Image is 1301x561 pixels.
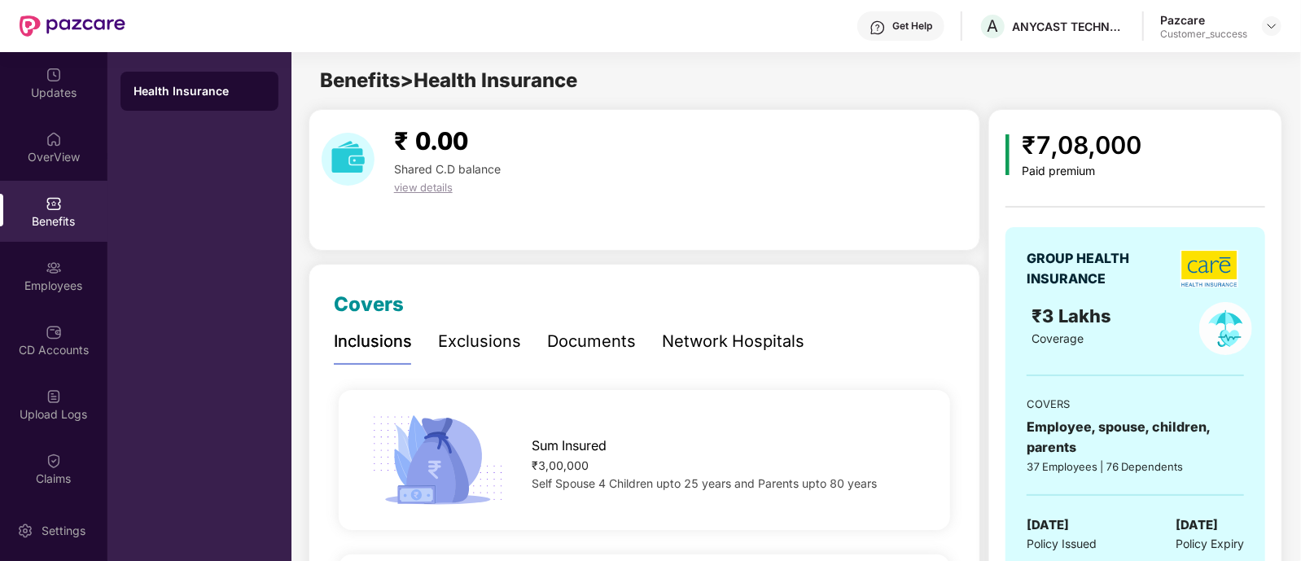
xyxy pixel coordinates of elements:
[394,162,501,176] span: Shared C.D balance
[870,20,886,36] img: svg+xml;base64,PHN2ZyBpZD0iSGVscC0zMngzMiIgeG1sbnM9Imh0dHA6Ly93d3cudzMub3JnLzIwMDAvc3ZnIiB3aWR0aD...
[438,329,521,354] div: Exclusions
[1160,12,1247,28] div: Pazcare
[532,436,607,456] span: Sum Insured
[1027,248,1169,289] div: GROUP HEALTH INSURANCE
[1027,458,1244,475] div: 37 Employees | 76 Dependents
[532,476,878,490] span: Self Spouse 4 Children upto 25 years and Parents upto 80 years
[334,292,404,316] span: Covers
[46,324,62,340] img: svg+xml;base64,PHN2ZyBpZD0iQ0RfQWNjb3VudHMiIGRhdGEtbmFtZT0iQ0QgQWNjb3VudHMiIHhtbG5zPSJodHRwOi8vd3...
[1023,164,1142,178] div: Paid premium
[1181,250,1238,287] img: insurerLogo
[394,181,453,194] span: view details
[1005,134,1010,175] img: icon
[1027,396,1244,412] div: COVERS
[1027,515,1069,535] span: [DATE]
[547,329,636,354] div: Documents
[892,20,932,33] div: Get Help
[1023,126,1142,164] div: ₹7,08,000
[320,68,577,92] span: Benefits > Health Insurance
[46,131,62,147] img: svg+xml;base64,PHN2ZyBpZD0iSG9tZSIgeG1sbnM9Imh0dHA6Ly93d3cudzMub3JnLzIwMDAvc3ZnIiB3aWR0aD0iMjAiIG...
[17,523,33,539] img: svg+xml;base64,PHN2ZyBpZD0iU2V0dGluZy0yMHgyMCIgeG1sbnM9Imh0dHA6Ly93d3cudzMub3JnLzIwMDAvc3ZnIiB3aW...
[46,453,62,469] img: svg+xml;base64,PHN2ZyBpZD0iQ2xhaW0iIHhtbG5zPSJodHRwOi8vd3d3LnczLm9yZy8yMDAwL3N2ZyIgd2lkdGg9IjIwIi...
[366,410,510,510] img: icon
[1199,302,1252,355] img: policyIcon
[532,457,923,475] div: ₹3,00,000
[1027,535,1097,553] span: Policy Issued
[46,260,62,276] img: svg+xml;base64,PHN2ZyBpZD0iRW1wbG95ZWVzIiB4bWxucz0iaHR0cDovL3d3dy53My5vcmcvMjAwMC9zdmciIHdpZHRoPS...
[662,329,804,354] div: Network Hospitals
[1265,20,1278,33] img: svg+xml;base64,PHN2ZyBpZD0iRHJvcGRvd24tMzJ4MzIiIHhtbG5zPSJodHRwOi8vd3d3LnczLm9yZy8yMDAwL3N2ZyIgd2...
[988,16,999,36] span: A
[46,388,62,405] img: svg+xml;base64,PHN2ZyBpZD0iVXBsb2FkX0xvZ3MiIGRhdGEtbmFtZT0iVXBsb2FkIExvZ3MiIHhtbG5zPSJodHRwOi8vd3...
[1160,28,1247,41] div: Customer_success
[322,133,375,186] img: download
[334,329,412,354] div: Inclusions
[37,523,90,539] div: Settings
[1012,19,1126,34] div: ANYCAST TECHNOLOGY PRIVATE LIMITED
[1176,535,1244,553] span: Policy Expiry
[20,15,125,37] img: New Pazcare Logo
[1032,331,1084,345] span: Coverage
[134,83,265,99] div: Health Insurance
[46,67,62,83] img: svg+xml;base64,PHN2ZyBpZD0iVXBkYXRlZCIgeG1sbnM9Imh0dHA6Ly93d3cudzMub3JnLzIwMDAvc3ZnIiB3aWR0aD0iMj...
[46,195,62,212] img: svg+xml;base64,PHN2ZyBpZD0iQmVuZWZpdHMiIHhtbG5zPSJodHRwOi8vd3d3LnczLm9yZy8yMDAwL3N2ZyIgd2lkdGg9Ij...
[1176,515,1218,535] span: [DATE]
[1027,417,1244,458] div: Employee, spouse, children, parents
[1032,305,1116,327] span: ₹3 Lakhs
[394,126,468,156] span: ₹ 0.00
